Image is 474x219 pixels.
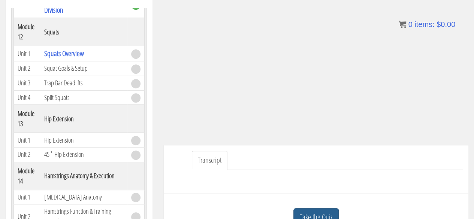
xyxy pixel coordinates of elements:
th: Module 13 [14,105,41,133]
span: 0 [408,20,412,28]
td: Unit 1 [14,190,41,204]
td: Split Squats [40,90,127,105]
img: icon11.png [399,21,406,28]
td: 45˚ Hip Extension [40,147,127,162]
td: Unit 3 [14,76,41,90]
th: Module 12 [14,18,41,46]
td: Squat Goals & Setup [40,61,127,76]
td: Hip Extension [40,133,127,147]
a: 0 items: $0.00 [399,20,455,28]
a: Squats Overview [44,48,84,58]
td: [MEDICAL_DATA] Anatomy [40,190,127,204]
td: Unit 2 [14,61,41,76]
td: Unit 2 [14,147,41,162]
td: Unit 1 [14,46,41,61]
span: $ [437,20,441,28]
td: Trap Bar Deadlifts [40,76,127,90]
span: items: [414,20,434,28]
th: Squats [40,18,127,46]
th: Hip Extension [40,105,127,133]
th: Hamstrings Anatomy & Execution [40,162,127,190]
td: Unit 4 [14,90,41,105]
td: Unit 1 [14,133,41,147]
th: Module 14 [14,162,41,190]
bdi: 0.00 [437,20,455,28]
